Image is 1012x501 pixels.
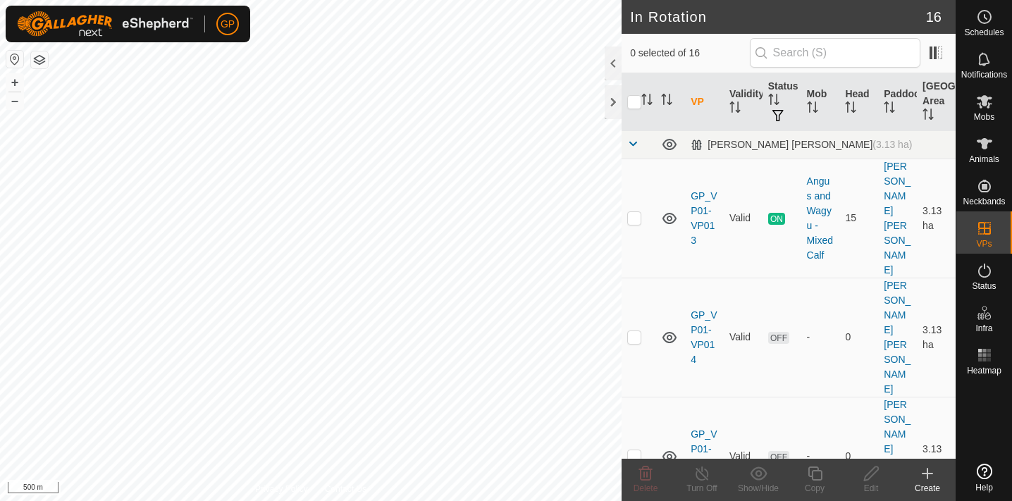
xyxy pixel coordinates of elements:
[730,482,786,495] div: Show/Hide
[221,17,235,32] span: GP
[6,92,23,109] button: –
[956,458,1012,497] a: Help
[6,51,23,68] button: Reset Map
[786,482,843,495] div: Copy
[768,213,785,225] span: ON
[917,159,956,278] td: 3.13 ha
[839,73,878,131] th: Head
[691,428,717,484] a: GP_VP01-VP015
[917,278,956,397] td: 3.13 ha
[969,155,999,163] span: Animals
[685,73,724,131] th: VP
[884,161,911,276] a: [PERSON_NAME] [PERSON_NAME]
[31,51,48,68] button: Map Layers
[17,11,193,37] img: Gallagher Logo
[967,366,1001,375] span: Heatmap
[899,482,956,495] div: Create
[845,104,856,115] p-sorticon: Activate to sort
[325,483,366,495] a: Contact Us
[724,73,763,131] th: Validity
[839,159,878,278] td: 15
[884,280,911,395] a: [PERSON_NAME] [PERSON_NAME]
[6,74,23,91] button: +
[964,28,1004,37] span: Schedules
[724,159,763,278] td: Valid
[807,330,834,345] div: -
[768,96,779,107] p-sorticon: Activate to sort
[768,332,789,344] span: OFF
[630,46,749,61] span: 0 selected of 16
[961,70,1007,79] span: Notifications
[674,482,730,495] div: Turn Off
[630,8,926,25] h2: In Rotation
[975,483,993,492] span: Help
[729,104,741,115] p-sorticon: Activate to sort
[872,139,912,150] span: (3.13 ha)
[691,190,717,246] a: GP_VP01-VP013
[926,6,942,27] span: 16
[763,73,801,131] th: Status
[974,113,994,121] span: Mobs
[843,482,899,495] div: Edit
[839,278,878,397] td: 0
[634,483,658,493] span: Delete
[661,96,672,107] p-sorticon: Activate to sort
[917,73,956,131] th: [GEOGRAPHIC_DATA] Area
[884,104,895,115] p-sorticon: Activate to sort
[807,104,818,115] p-sorticon: Activate to sort
[750,38,920,68] input: Search (S)
[641,96,653,107] p-sorticon: Activate to sort
[768,451,789,463] span: OFF
[975,324,992,333] span: Infra
[255,483,308,495] a: Privacy Policy
[807,449,834,464] div: -
[976,240,992,248] span: VPs
[963,197,1005,206] span: Neckbands
[807,174,834,263] div: Angus and Wagyu - Mixed Calf
[691,139,912,151] div: [PERSON_NAME] [PERSON_NAME]
[801,73,840,131] th: Mob
[972,282,996,290] span: Status
[922,111,934,122] p-sorticon: Activate to sort
[691,309,717,365] a: GP_VP01-VP014
[878,73,917,131] th: Paddock
[724,278,763,397] td: Valid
